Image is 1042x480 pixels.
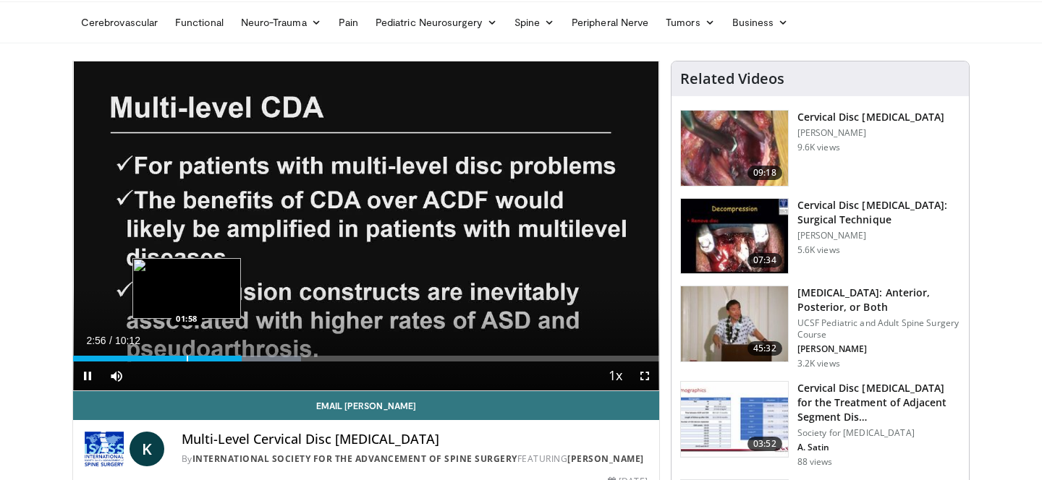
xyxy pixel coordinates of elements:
[797,381,960,424] h3: Cervical Disc [MEDICAL_DATA] for the Treatment of Adjacent Segment Dis…
[797,286,960,314] h3: [MEDICAL_DATA]: Anterior, Posterior, or Both
[680,110,960,187] a: 09:18 Cervical Disc [MEDICAL_DATA] [PERSON_NAME] 9.6K views
[797,317,960,340] p: UCSF Pediatric and Adult Spine Surgery Course
[232,8,330,37] a: Neuro-Trauma
[797,456,833,468] p: 88 views
[747,166,782,180] span: 09:18
[680,381,960,468] a: 03:52 Cervical Disc [MEDICAL_DATA] for the Treatment of Adjacent Segment Dis… Society for [MEDICA...
[330,8,367,37] a: Pain
[797,358,840,369] p: 3.2K views
[367,8,506,37] a: Pediatric Neurosurgery
[680,70,784,87] h4: Related Videos
[681,199,788,274] img: fylOjp5pkC-GA4Zn4xMDoxOjBrO-I4W8.150x105_q85_crop-smart_upscale.jpg
[747,253,782,267] span: 07:34
[797,142,840,153] p: 9.6K views
[72,8,166,37] a: Cerebrovascular
[73,391,659,420] a: Email [PERSON_NAME]
[681,382,788,457] img: c6c5160d-68d7-490a-a851-81ae94ca4268.150x105_q85_crop-smart_upscale.jpg
[73,361,102,390] button: Pause
[797,198,960,227] h3: Cervical Disc [MEDICAL_DATA]: Surgical Technique
[747,341,782,356] span: 45:32
[567,453,644,465] a: [PERSON_NAME]
[563,8,657,37] a: Peripheral Nerve
[630,361,659,390] button: Fullscreen
[797,343,960,355] p: [PERSON_NAME]
[601,361,630,390] button: Playback Rate
[797,244,840,256] p: 5.6K views
[73,61,659,391] video-js: Video Player
[724,8,797,37] a: Business
[657,8,724,37] a: Tumors
[797,110,945,124] h3: Cervical Disc [MEDICAL_DATA]
[192,453,517,465] a: International Society for the Advancement of Spine Surgery
[680,198,960,275] a: 07:34 Cervical Disc [MEDICAL_DATA]: Surgical Technique [PERSON_NAME] 5.6K views
[109,335,112,346] span: /
[797,230,960,241] p: [PERSON_NAME]
[166,8,232,37] a: Functional
[85,432,124,466] img: International Society for the Advancement of Spine Surgery
[797,442,960,453] p: A. Satin
[115,335,140,346] span: 10:12
[797,127,945,139] p: [PERSON_NAME]
[506,8,563,37] a: Spine
[86,335,106,346] span: 2:56
[681,111,788,186] img: Chang_Arthroplasty_1.png.150x105_q85_crop-smart_upscale.jpg
[130,432,164,466] a: K
[73,356,659,361] div: Progress Bar
[132,258,241,319] img: image.jpeg
[747,437,782,451] span: 03:52
[182,453,648,466] div: By FEATURING
[797,427,960,439] p: Society for [MEDICAL_DATA]
[182,432,648,447] h4: Multi-Level Cervical Disc [MEDICAL_DATA]
[680,286,960,369] a: 45:32 [MEDICAL_DATA]: Anterior, Posterior, or Both UCSF Pediatric and Adult Spine Surgery Course ...
[102,361,131,390] button: Mute
[681,286,788,361] img: 39881e2b-1492-44db-9479-cec6abaf7e70.150x105_q85_crop-smart_upscale.jpg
